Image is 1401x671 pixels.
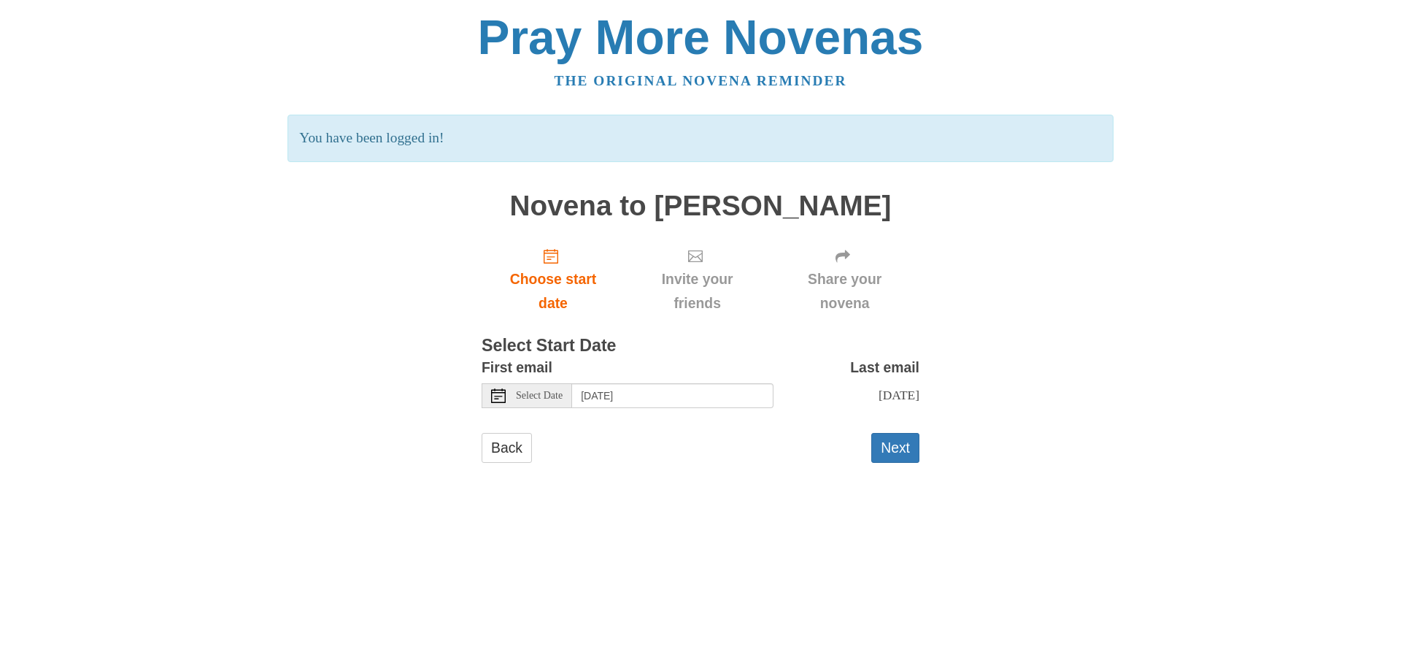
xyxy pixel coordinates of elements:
span: Invite your friends [639,267,755,315]
a: The original novena reminder [555,73,847,88]
a: Choose start date [482,236,625,323]
label: First email [482,356,552,380]
p: You have been logged in! [287,115,1113,162]
span: Choose start date [496,267,610,315]
span: [DATE] [879,388,919,402]
button: Next [871,433,919,463]
a: Pray More Novenas [478,10,924,64]
div: Click "Next" to confirm your start date first. [770,236,919,323]
h3: Select Start Date [482,337,919,356]
span: Select Date [516,391,563,401]
h1: Novena to [PERSON_NAME] [482,191,919,222]
span: Share your novena [784,267,905,315]
div: Click "Next" to confirm your start date first. [625,236,770,323]
label: Last email [850,356,919,380]
a: Back [482,433,532,463]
